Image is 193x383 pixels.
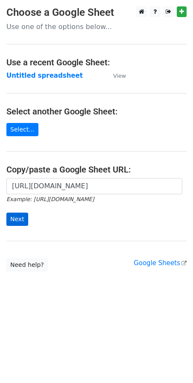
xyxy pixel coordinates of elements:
a: Untitled spreadsheet [6,72,83,79]
h4: Copy/paste a Google Sheet URL: [6,164,187,175]
p: Use one of the options below... [6,22,187,31]
a: View [105,72,126,79]
a: Select... [6,123,38,136]
h4: Select another Google Sheet: [6,106,187,117]
a: Google Sheets [134,259,187,267]
small: Example: [URL][DOMAIN_NAME] [6,196,94,202]
h4: Use a recent Google Sheet: [6,57,187,67]
h3: Choose a Google Sheet [6,6,187,19]
small: View [113,73,126,79]
input: Next [6,213,28,226]
input: Paste your Google Sheet URL here [6,178,182,194]
a: Need help? [6,258,48,272]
